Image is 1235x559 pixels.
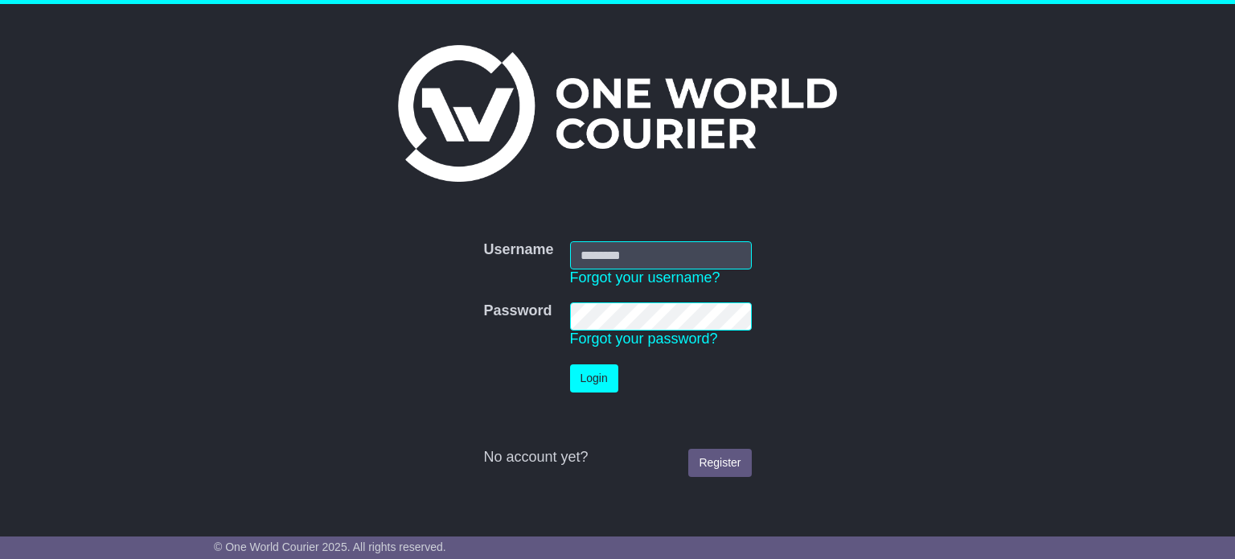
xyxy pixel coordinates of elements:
[398,45,837,182] img: One World
[483,449,751,467] div: No account yet?
[688,449,751,477] a: Register
[483,302,552,320] label: Password
[570,269,720,286] a: Forgot your username?
[483,241,553,259] label: Username
[214,541,446,553] span: © One World Courier 2025. All rights reserved.
[570,331,718,347] a: Forgot your password?
[570,364,618,393] button: Login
